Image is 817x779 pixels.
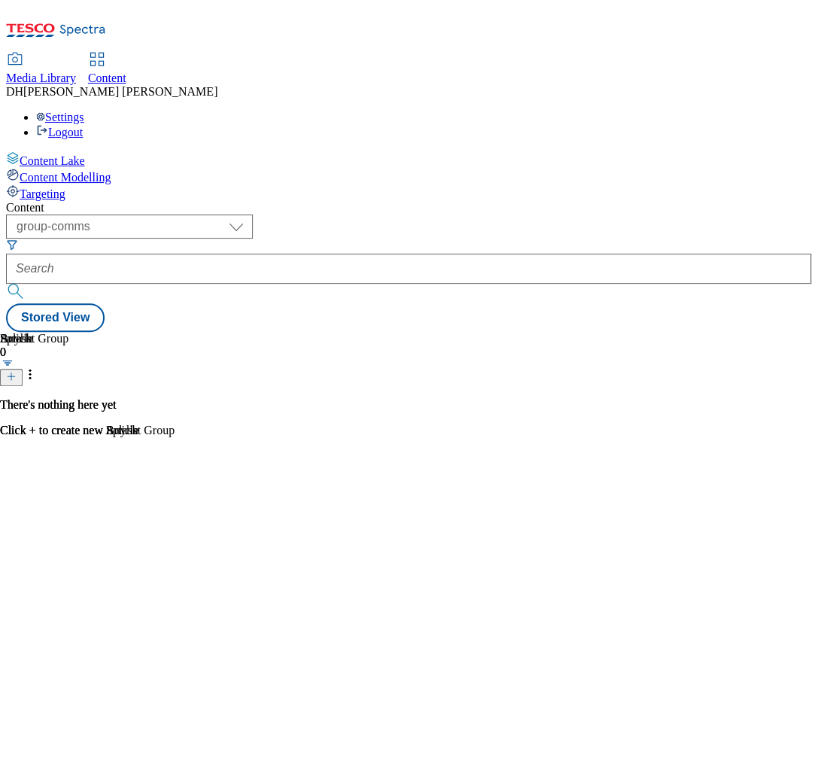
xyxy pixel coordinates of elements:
a: Logout [36,126,83,138]
a: Media Library [6,53,76,85]
span: Content Lake [20,154,85,167]
span: Content Modelling [20,171,111,184]
div: Content [6,201,811,215]
a: Targeting [6,184,811,201]
span: [PERSON_NAME] [PERSON_NAME] [23,85,217,98]
span: Media Library [6,72,76,84]
svg: Search Filters [6,239,18,251]
a: Settings [36,111,84,123]
a: Content Lake [6,151,811,168]
span: Content [88,72,126,84]
span: DH [6,85,23,98]
input: Search [6,254,811,284]
span: Targeting [20,187,65,200]
a: Content Modelling [6,168,811,184]
a: Content [88,53,126,85]
button: Stored View [6,303,105,332]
